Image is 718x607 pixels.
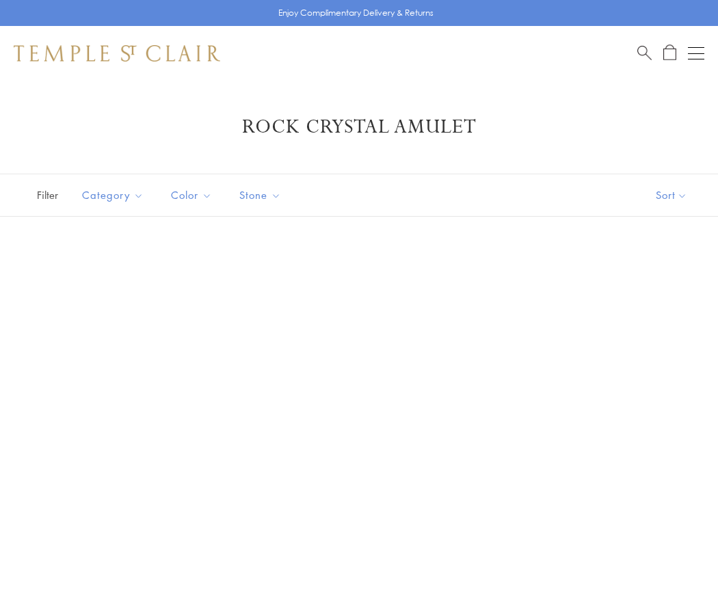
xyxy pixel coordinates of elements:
[625,174,718,216] button: Show sort by
[663,44,676,62] a: Open Shopping Bag
[229,180,291,211] button: Stone
[161,180,222,211] button: Color
[232,187,291,204] span: Stone
[14,45,220,62] img: Temple St. Clair
[72,180,154,211] button: Category
[34,115,684,139] h1: Rock Crystal Amulet
[278,6,434,20] p: Enjoy Complimentary Delivery & Returns
[164,187,222,204] span: Color
[637,44,652,62] a: Search
[688,45,704,62] button: Open navigation
[75,187,154,204] span: Category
